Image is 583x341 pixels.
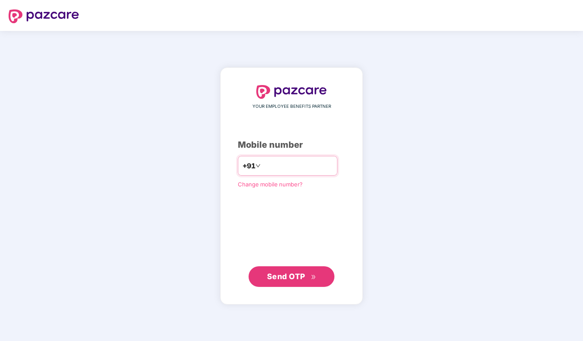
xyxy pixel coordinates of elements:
[256,85,327,99] img: logo
[311,274,316,280] span: double-right
[252,103,331,110] span: YOUR EMPLOYEE BENEFITS PARTNER
[243,161,255,171] span: +91
[267,272,305,281] span: Send OTP
[238,181,303,188] a: Change mobile number?
[9,9,79,23] img: logo
[238,138,345,152] div: Mobile number
[255,163,261,168] span: down
[249,266,334,287] button: Send OTPdouble-right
